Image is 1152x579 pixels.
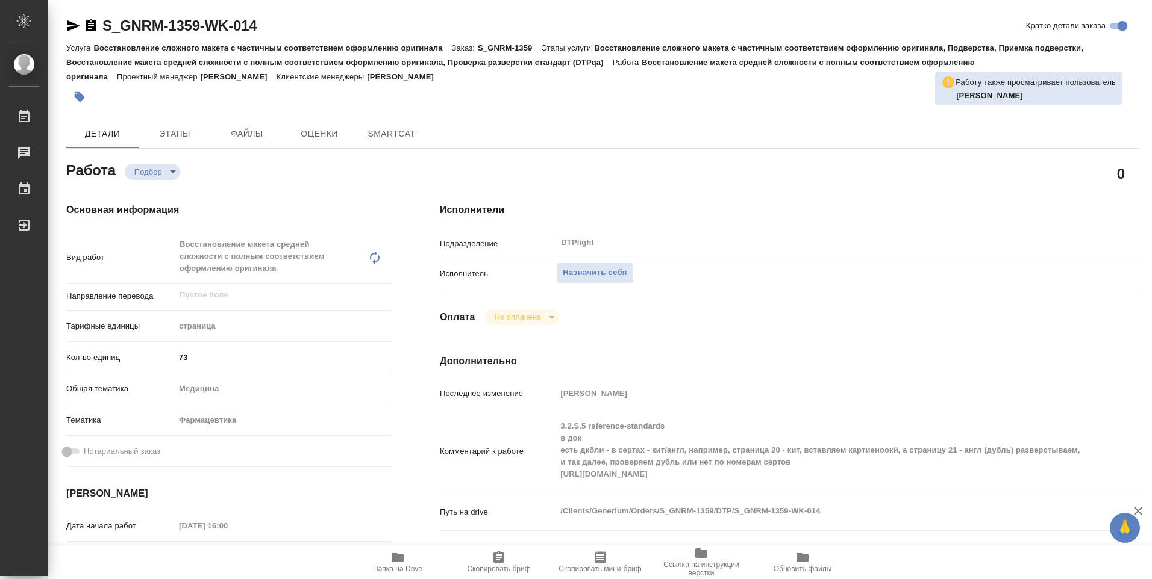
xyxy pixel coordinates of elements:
p: Этапы услуги [541,43,594,52]
p: Проектный менеджер [117,72,200,81]
p: Заказ: [452,43,478,52]
p: Комментарий к работе [440,445,556,457]
p: Вид работ [66,252,175,264]
input: Пустое поле [175,517,280,534]
span: Файлы [218,126,276,141]
span: Ссылка на инструкции верстки [658,560,745,577]
p: Васильева Наталья [956,90,1116,102]
div: Подбор [485,309,559,325]
h2: Работа [66,158,116,180]
button: Назначить себя [556,262,633,283]
span: Обновить файлы [774,565,832,573]
button: Добавить тэг [66,84,93,110]
h4: Оплата [440,310,475,324]
span: Назначить себя [563,266,627,280]
p: Дата начала работ [66,520,175,532]
span: SmartCat [363,126,421,141]
p: Клиентские менеджеры [276,72,367,81]
p: Работа [613,58,642,67]
h4: Основная информация [66,203,392,217]
button: Обновить файлы [752,545,853,579]
span: 🙏 [1115,515,1135,540]
h4: [PERSON_NAME] [66,486,392,501]
b: [PERSON_NAME] [956,91,1023,100]
p: Направление перевода [66,290,175,302]
p: Исполнитель [440,268,556,280]
span: Этапы [146,126,204,141]
span: Оценки [290,126,348,141]
a: S_GNRM-1359-WK-014 [102,17,257,34]
p: [PERSON_NAME] [201,72,277,81]
h4: Исполнители [440,203,1139,217]
p: Последнее изменение [440,388,556,400]
button: Ссылка на инструкции верстки [651,545,752,579]
span: Папка на Drive [373,565,422,573]
div: Фармацевтика [175,410,392,430]
div: Медицина [175,379,392,399]
p: Общая тематика [66,383,175,395]
p: [PERSON_NAME] [367,72,443,81]
p: Тарифные единицы [66,320,175,332]
div: страница [175,316,392,336]
input: ✎ Введи что-нибудь [175,348,392,366]
button: Скопировать ссылку [84,19,98,33]
button: Скопировать бриф [448,545,549,579]
textarea: 3.2.S.5 reference-standards в док есть дкбли - в сертах - кит/англ, например, страница 20 - кит, ... [556,416,1080,485]
button: Подбор [131,167,166,177]
p: Кол-во единиц [66,351,175,364]
button: Не оплачена [491,312,545,322]
input: Пустое поле [178,288,363,302]
div: Подбор [125,164,180,180]
button: Скопировать ссылку для ЯМессенджера [66,19,81,33]
button: 🙏 [1110,513,1140,543]
h2: 0 [1117,163,1125,184]
span: Кратко детали заказа [1026,20,1106,32]
span: Нотариальный заказ [84,445,160,457]
h4: Дополнительно [440,354,1139,368]
button: Папка на Drive [347,545,448,579]
textarea: /Clients/Generium/Orders/S_GNRM-1359/DTP/S_GNRM-1359-WK-014 [556,501,1080,521]
p: Работу также просматривает пользователь [956,76,1116,88]
input: Пустое поле [556,385,1080,402]
p: Подразделение [440,238,556,250]
span: Скопировать мини-бриф [559,565,641,573]
p: S_GNRM-1359 [478,43,541,52]
p: Услуга [66,43,93,52]
p: Путь на drive [440,506,556,518]
span: Детали [74,126,131,141]
span: Скопировать бриф [467,565,530,573]
p: Восстановление сложного макета с частичным соответствием оформлению оригинала [93,43,451,52]
button: Скопировать мини-бриф [549,545,651,579]
p: Тематика [66,414,175,426]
